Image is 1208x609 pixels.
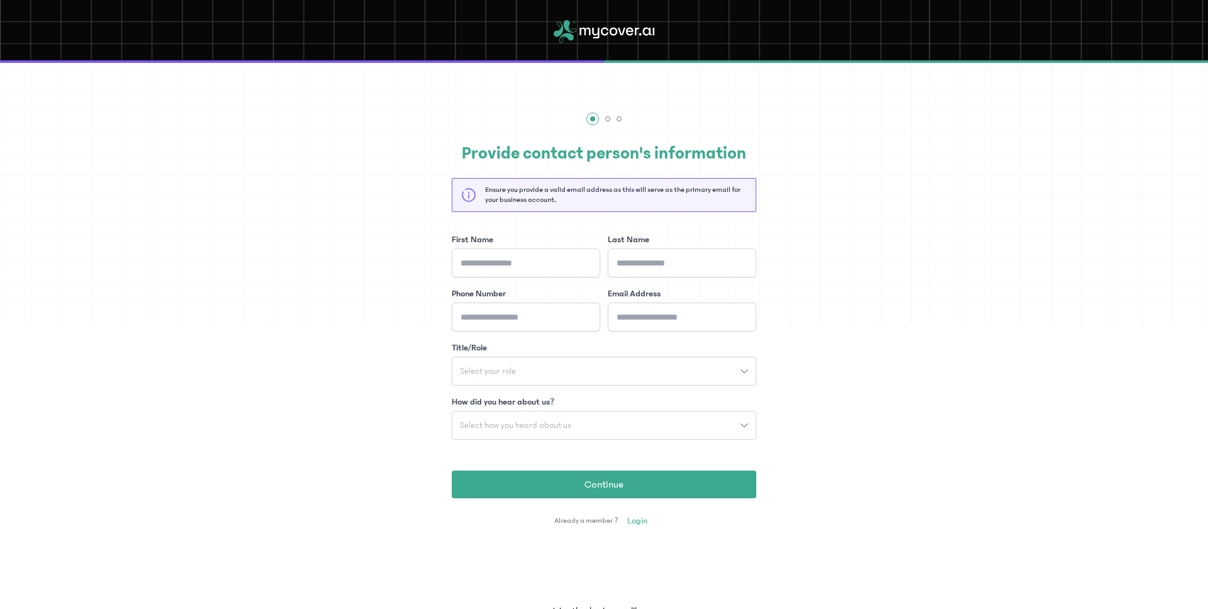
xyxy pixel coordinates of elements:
span: Continue [584,477,624,492]
span: Select your role [452,367,523,376]
span: Login [627,515,647,527]
button: Select your role [452,357,756,386]
label: How did you hear about us? [452,396,554,408]
p: Ensure you provide a valid email address as this will serve as the primary email for your busines... [485,185,747,205]
label: Last Name [608,233,649,246]
label: First Name [452,233,493,246]
label: Phone Number [452,288,506,300]
label: Email Address [608,288,661,300]
label: Title/Role [452,342,487,354]
button: Select how you heard about us [452,411,756,440]
button: Continue [452,471,756,498]
span: Already a member ? [554,516,618,526]
a: Login [621,511,654,531]
h2: Provide contact person's information [452,140,756,167]
span: Select how you heard about us [452,421,579,430]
